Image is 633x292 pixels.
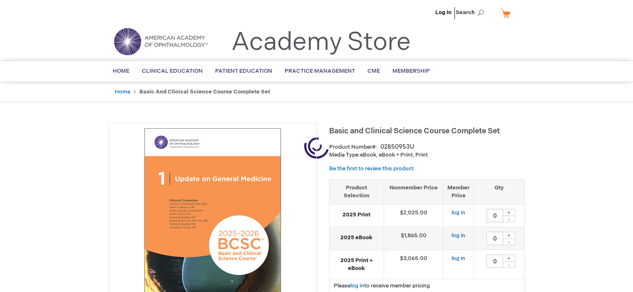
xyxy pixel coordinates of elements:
div: - [503,216,515,222]
span: Home [113,68,129,74]
p: eBook, eBook + Print, Print [329,151,525,159]
strong: 2025 Print [334,211,380,219]
div: + [503,209,515,216]
input: Qty [487,232,503,245]
input: Qty [487,255,503,268]
a: log in [452,209,465,216]
a: Log In [435,9,452,16]
th: Member Price [443,179,474,204]
div: 02850953U [380,143,414,151]
strong: 2025 eBook [334,234,380,242]
span: Membership [392,68,430,74]
strong: Basic and Clinical Science Course Complete Set [139,88,270,95]
span: CME [367,68,380,74]
td: $1,865.00 [384,227,443,250]
a: log in [452,232,465,239]
a: log in [452,255,465,262]
a: Be the first to review this product [329,165,414,172]
a: log in [350,282,364,289]
th: Nonmember Price [384,179,443,204]
strong: Product Number [329,144,377,150]
strong: 2025 Print + eBook [334,257,380,272]
span: Please to receive member pricing [334,282,430,289]
th: Product Selection [330,179,384,204]
span: Clinical Education [142,68,203,74]
span: Practice Management [285,68,355,74]
a: Home [115,88,130,95]
input: Qty [487,209,503,222]
a: Academy Store [231,27,411,57]
div: - [503,261,515,268]
td: $3,065.00 [384,250,443,279]
span: Patient Education [215,68,272,74]
div: + [503,232,515,239]
div: - [503,238,515,245]
strong: Media Type: [329,152,360,158]
div: + [503,255,515,262]
td: $2,025.00 [384,204,443,227]
span: Basic and Clinical Science Course Complete Set [329,127,500,135]
span: Search [456,4,487,21]
th: Qty [474,179,524,204]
